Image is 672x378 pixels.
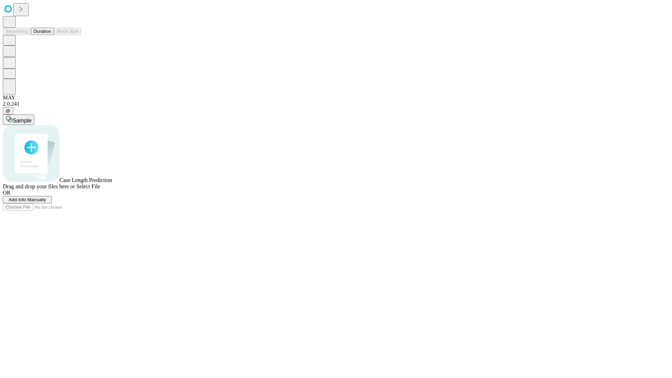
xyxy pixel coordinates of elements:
[76,183,100,189] span: Select File
[3,28,31,35] button: Smoothing
[3,196,52,203] button: Add Info Manually
[3,101,669,107] div: 2.0.241
[59,177,112,183] span: Case Length Prediction
[13,118,31,124] span: Sample
[3,114,34,125] button: Sample
[3,107,13,114] button: @
[31,28,54,35] button: Duration
[6,108,10,113] span: @
[54,28,81,35] button: Block Size
[3,94,669,101] div: MAY
[9,197,46,202] span: Add Info Manually
[3,190,10,196] span: OR
[3,183,75,189] span: Drag and drop your files here or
